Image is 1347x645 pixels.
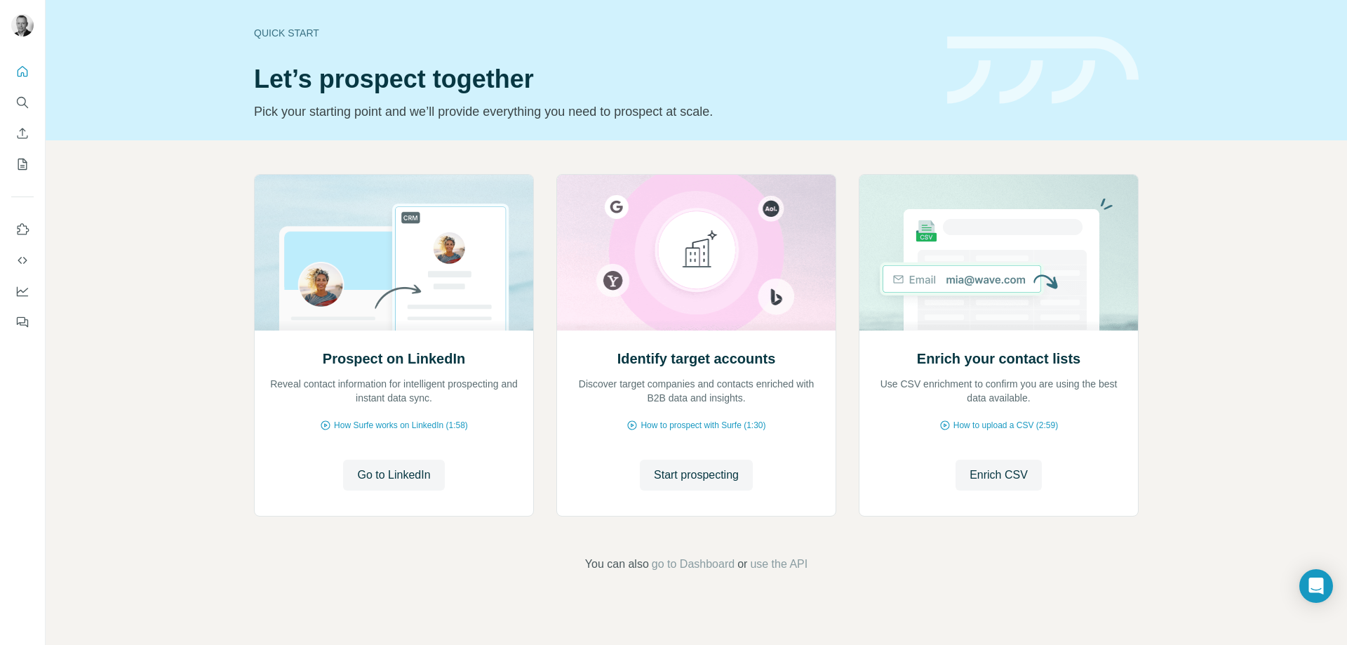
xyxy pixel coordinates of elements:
[11,90,34,115] button: Search
[11,14,34,36] img: Avatar
[334,419,468,432] span: How Surfe works on LinkedIn (1:58)
[254,65,930,93] h1: Let’s prospect together
[254,175,534,331] img: Prospect on LinkedIn
[953,419,1058,432] span: How to upload a CSV (2:59)
[11,279,34,304] button: Dashboard
[571,377,822,405] p: Discover target companies and contacts enriched with B2B data and insights.
[970,467,1028,484] span: Enrich CSV
[1299,569,1333,603] div: Open Intercom Messenger
[11,217,34,242] button: Use Surfe on LinkedIn
[873,377,1124,405] p: Use CSV enrichment to confirm you are using the best data available.
[323,349,465,368] h2: Prospect on LinkedIn
[254,102,930,121] p: Pick your starting point and we’ll provide everything you need to prospect at scale.
[859,175,1139,331] img: Enrich your contact lists
[641,419,765,432] span: How to prospect with Surfe (1:30)
[357,467,430,484] span: Go to LinkedIn
[11,121,34,146] button: Enrich CSV
[585,556,649,573] span: You can also
[254,26,930,40] div: Quick start
[269,377,519,405] p: Reveal contact information for intelligent prospecting and instant data sync.
[947,36,1139,105] img: banner
[11,59,34,84] button: Quick start
[556,175,836,331] img: Identify target accounts
[956,460,1042,491] button: Enrich CSV
[750,556,807,573] button: use the API
[737,556,747,573] span: or
[11,152,34,177] button: My lists
[640,460,753,491] button: Start prospecting
[11,310,34,335] button: Feedback
[654,467,739,484] span: Start prospecting
[917,349,1080,368] h2: Enrich your contact lists
[343,460,444,491] button: Go to LinkedIn
[652,556,735,573] button: go to Dashboard
[617,349,776,368] h2: Identify target accounts
[11,248,34,273] button: Use Surfe API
